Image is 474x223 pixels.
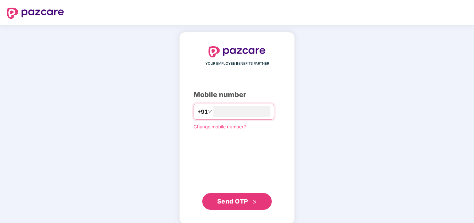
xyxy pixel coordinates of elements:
[197,107,208,116] span: +91
[202,193,272,210] button: Send OTPdouble-right
[208,110,212,114] span: down
[205,61,269,66] span: YOUR EMPLOYEE BENEFITS PARTNER
[194,124,246,129] a: Change mobile number?
[209,46,265,57] img: logo
[7,8,64,19] img: logo
[194,89,280,100] div: Mobile number
[217,198,248,205] span: Send OTP
[253,200,257,204] span: double-right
